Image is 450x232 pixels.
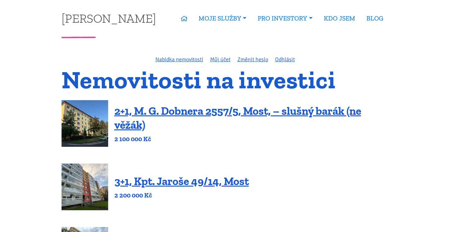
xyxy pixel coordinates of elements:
[155,56,203,63] a: Nabídka nemovitostí
[318,11,361,26] a: KDO JSEM
[114,174,249,188] a: 3+1, Kpt. Jaroše 49/14, Most
[210,56,231,63] a: Můj účet
[62,69,389,90] h1: Nemovitosti na investici
[62,12,156,24] a: [PERSON_NAME]
[114,104,361,132] a: 2+1, M. G. Dobnera 2557/5, Most, – slušný barák (ne věžák)
[361,11,389,26] a: BLOG
[193,11,252,26] a: MOJE SLUŽBY
[237,56,268,63] a: Změnit heslo
[114,191,249,200] p: 2 200 000 Kč
[275,56,295,63] a: Odhlásit
[114,135,389,143] p: 2 100 000 Kč
[252,11,318,26] a: PRO INVESTORY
